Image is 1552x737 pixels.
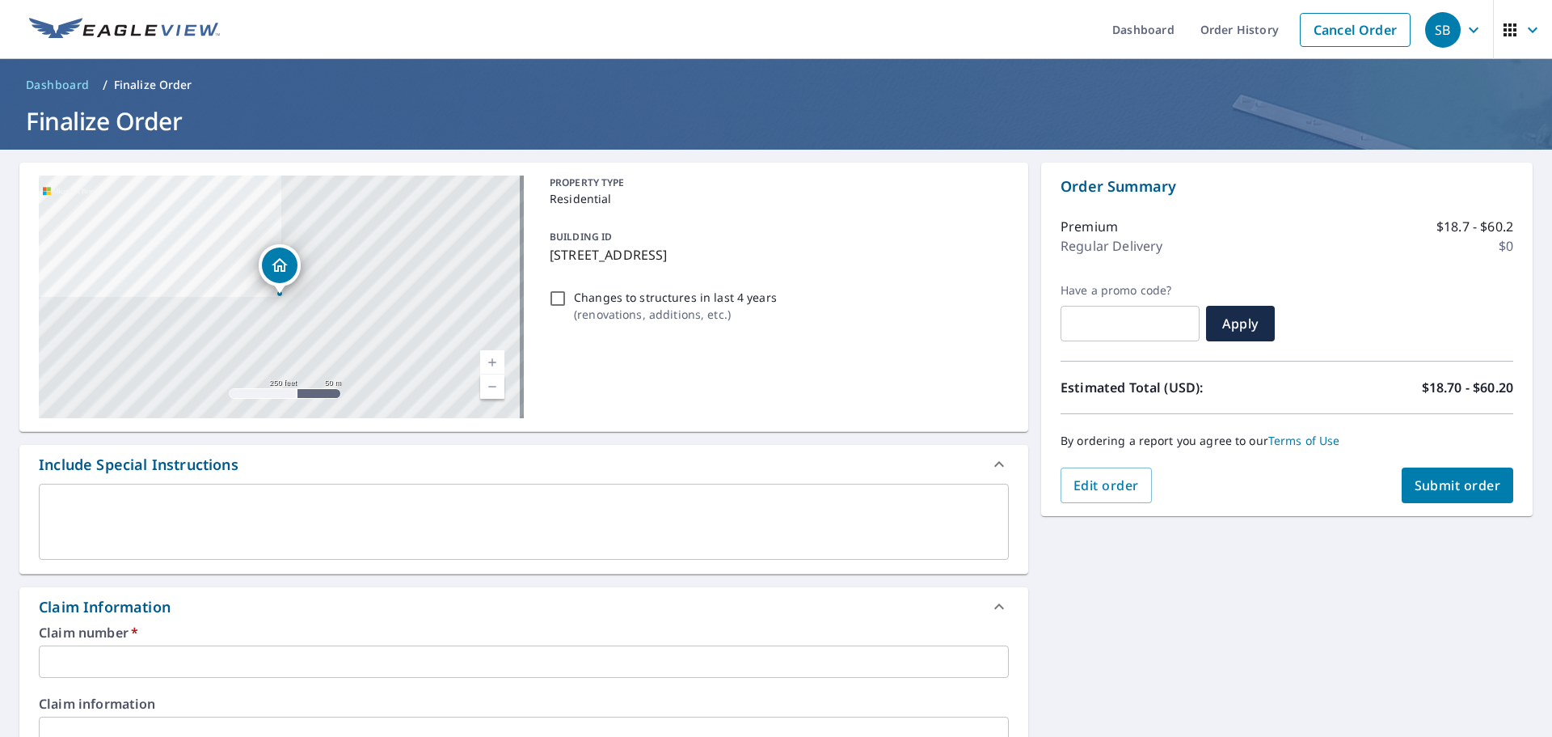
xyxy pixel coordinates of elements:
[1061,217,1118,236] p: Premium
[1436,217,1513,236] p: $18.7 - $60.2
[1219,315,1262,332] span: Apply
[550,245,1002,265] p: [STREET_ADDRESS]
[29,18,220,42] img: EV Logo
[1268,433,1340,448] a: Terms of Use
[550,176,1002,190] p: PROPERTY TYPE
[550,190,1002,207] p: Residential
[26,77,90,93] span: Dashboard
[1061,378,1287,397] p: Estimated Total (USD):
[1061,434,1513,448] p: By ordering a report you agree to our
[1061,236,1162,256] p: Regular Delivery
[480,350,504,375] a: Current Level 17, Zoom In
[1425,12,1461,48] div: SB
[19,72,1533,98] nav: breadcrumb
[39,697,1009,710] label: Claim information
[1206,306,1275,341] button: Apply
[103,75,108,95] li: /
[1300,13,1411,47] a: Cancel Order
[259,244,301,294] div: Dropped pin, building 1, Residential property, 1355 Biscay Dr Edwardsville, IL 62025
[1499,236,1513,256] p: $0
[1415,477,1501,494] span: Submit order
[19,587,1028,626] div: Claim Information
[1061,283,1200,298] label: Have a promo code?
[1073,477,1139,494] span: Edit order
[39,626,1009,639] label: Claim number
[480,375,504,399] a: Current Level 17, Zoom Out
[19,72,96,98] a: Dashboard
[114,77,192,93] p: Finalize Order
[19,445,1028,484] div: Include Special Instructions
[574,289,777,306] p: Changes to structures in last 4 years
[1422,378,1513,397] p: $18.70 - $60.20
[39,454,238,476] div: Include Special Instructions
[1061,176,1513,197] p: Order Summary
[19,104,1533,138] h1: Finalize Order
[39,596,171,618] div: Claim Information
[574,306,777,323] p: ( renovations, additions, etc. )
[1402,468,1514,503] button: Submit order
[550,230,612,244] p: BUILDING ID
[1061,468,1152,503] button: Edit order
